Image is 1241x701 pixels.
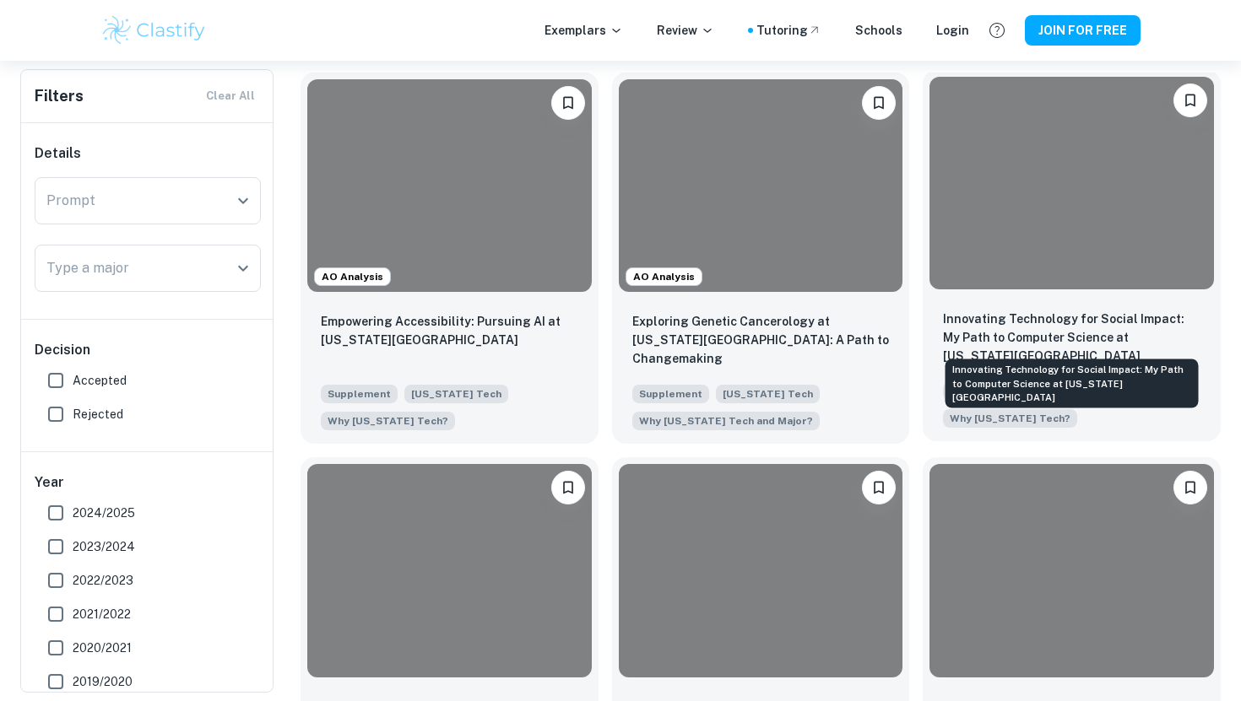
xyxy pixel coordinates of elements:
span: Accepted [73,371,127,390]
span: Why do you want to study your chosen major, and why do you want to study that major at Georgia Tech? [632,410,820,430]
p: Empowering Accessibility: Pursuing AI at Georgia Tech [321,312,578,349]
span: AO Analysis [626,269,702,284]
button: Please log in to bookmark exemplars [1173,471,1207,504]
span: 2019/2020 [73,672,133,691]
span: 2024/2025 [73,504,135,522]
button: Please log in to bookmark exemplars [551,471,585,504]
a: Please log in to bookmark exemplarsInnovating Technology for Social Impact: My Path to Computer S... [923,73,1221,444]
span: Why do you want to study your chosen major specifically at Georgia Tech? [321,410,455,430]
a: Schools [855,21,902,40]
p: Innovating Technology for Social Impact: My Path to Computer Science at Georgia Tech [943,310,1200,365]
span: Why [US_STATE] Tech? [950,411,1070,426]
button: JOIN FOR FREE [1025,15,1141,46]
button: Open [231,256,255,280]
button: Please log in to bookmark exemplars [862,471,896,504]
span: Why do you want to study your chosen major specifically at Georgia Tech? [943,407,1077,428]
span: Why [US_STATE] Tech and Major? [639,413,813,429]
button: Please log in to bookmark exemplars [551,86,585,120]
span: [US_STATE] Tech [716,385,820,403]
p: Review [657,21,714,40]
a: Login [936,21,969,40]
img: Clastify logo [100,13,208,47]
p: Exemplars [545,21,623,40]
div: Innovating Technology for Social Impact: My Path to Computer Science at [US_STATE][GEOGRAPHIC_DATA] [946,359,1199,408]
h6: Decision [35,340,261,360]
h6: Year [35,472,261,493]
span: Supplement [321,385,398,403]
span: 2020/2021 [73,639,132,657]
span: 2021/2022 [73,605,131,623]
span: AO Analysis [315,269,390,284]
button: Please log in to bookmark exemplars [1173,84,1207,117]
p: Exploring Genetic Cancerology at Georgia Tech: A Path to Changemaking [632,312,890,368]
a: AO AnalysisPlease log in to bookmark exemplarsEmpowering Accessibility: Pursuing AI at Georgia Te... [301,73,599,444]
h6: Filters [35,84,84,108]
button: Please log in to bookmark exemplars [862,86,896,120]
span: Why [US_STATE] Tech? [328,413,448,429]
span: Rejected [73,405,123,423]
span: [US_STATE] Tech [404,385,508,403]
span: 2022/2023 [73,571,133,590]
button: Help and Feedback [983,16,1011,45]
h6: Details [35,143,261,164]
a: AO AnalysisPlease log in to bookmark exemplarsExploring Genetic Cancerology at Georgia Tech: A Pa... [612,73,910,444]
span: Supplement [632,385,709,403]
span: 2023/2024 [73,537,135,556]
a: Tutoring [756,21,821,40]
button: Open [231,189,255,213]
